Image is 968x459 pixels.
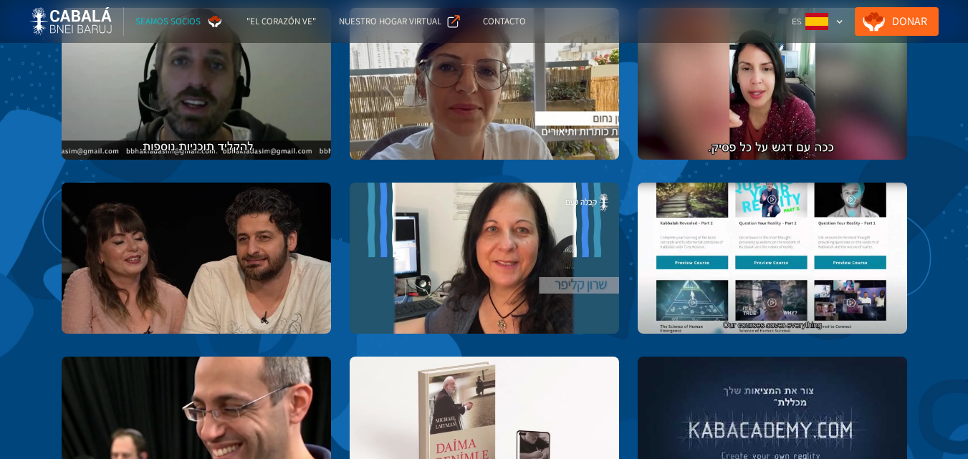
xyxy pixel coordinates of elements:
[471,7,537,36] a: Contacto
[327,7,471,36] a: NUESTRO HOGAR VIRTUAL
[235,7,327,36] a: "El corazón ve"
[135,14,201,29] div: SEAMOS SOCIOS
[483,14,526,29] div: Contacto
[855,7,939,36] a: Donar
[339,14,441,29] div: NUESTRO HOGAR VIRTUAL
[792,14,802,29] div: ES
[786,7,849,36] div: ES
[124,7,235,36] a: SEAMOS SOCIOS
[246,14,316,29] div: "El corazón ve"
